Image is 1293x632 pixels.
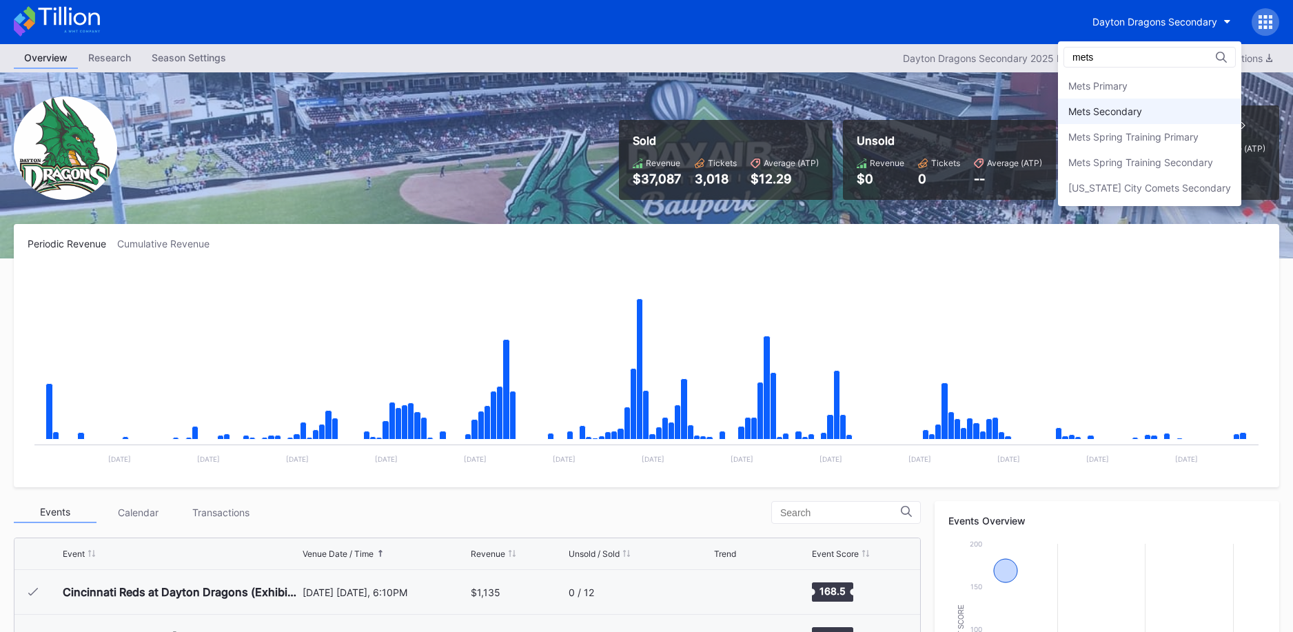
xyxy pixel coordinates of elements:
div: Mets Spring Training Secondary [1068,156,1213,168]
div: [US_STATE] City Comets Secondary [1068,182,1231,194]
div: Mets Primary [1068,80,1128,92]
div: Mets Secondary [1068,105,1142,117]
div: Mets Spring Training Primary [1068,131,1199,143]
input: Search [1072,52,1193,63]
